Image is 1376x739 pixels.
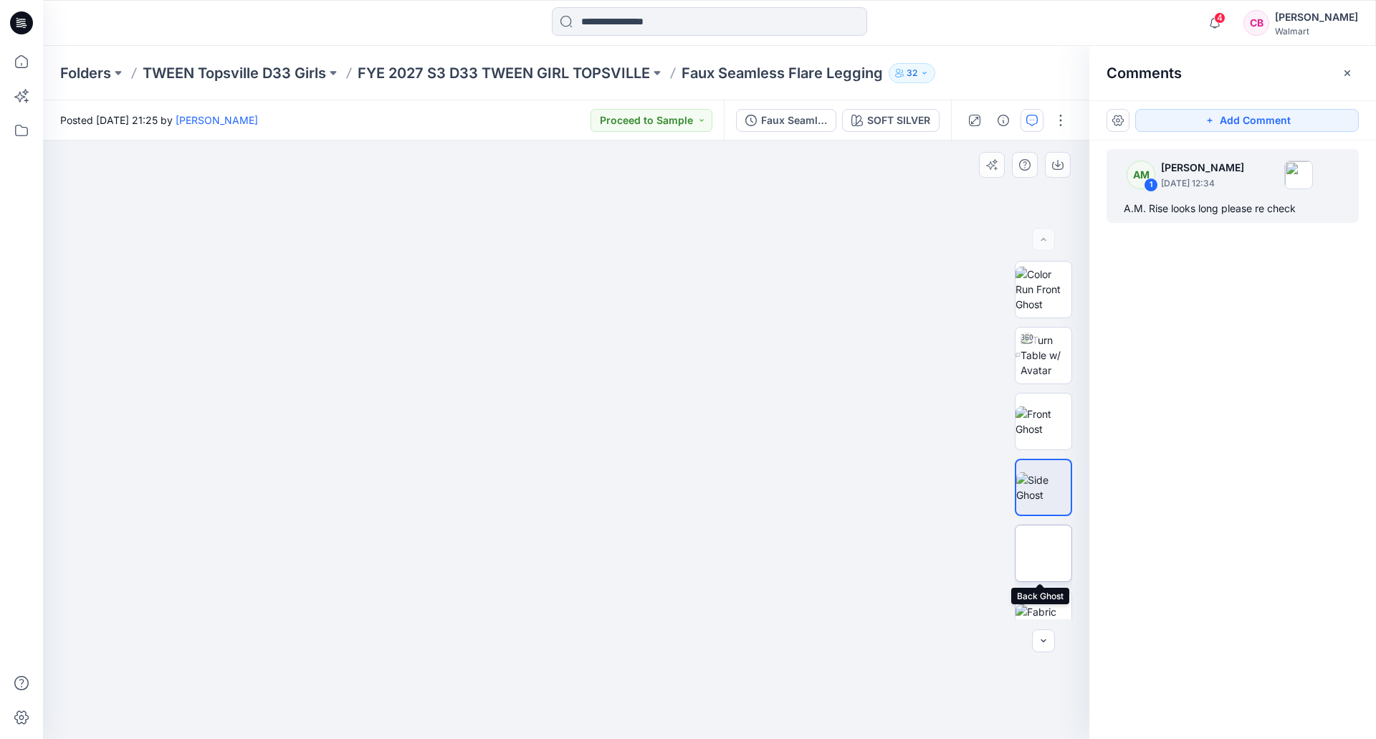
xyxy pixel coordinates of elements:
div: Walmart [1275,26,1358,37]
div: [PERSON_NAME] [1275,9,1358,26]
a: [PERSON_NAME] [176,114,258,126]
button: Add Comment [1135,109,1359,132]
img: Color Run Front Ghost [1016,267,1071,312]
img: Side Ghost [1016,472,1071,502]
div: A.M. Rise looks long please re check [1124,200,1342,217]
a: FYE 2027 S3 D33 TWEEN GIRL TOPSVILLE [358,63,650,83]
div: SOFT SILVER [867,113,930,128]
button: Faux Seamless Flare Legging [736,109,836,132]
button: Details [992,109,1015,132]
span: 4 [1214,12,1225,24]
div: Faux Seamless Flare Legging [761,113,827,128]
p: [PERSON_NAME] [1161,159,1244,176]
p: [DATE] 12:34 [1161,176,1244,191]
a: TWEEN Topsville D33 Girls [143,63,326,83]
img: Turn Table w/ Avatar [1021,333,1071,378]
button: 32 [889,63,935,83]
h2: Comments [1107,65,1182,82]
div: CB [1243,10,1269,36]
img: Front Ghost [1016,406,1071,437]
div: 1 [1144,178,1158,192]
img: Fabric Swatch [1016,604,1071,634]
a: Folders [60,63,111,83]
span: Posted [DATE] 21:25 by [60,113,258,128]
p: 32 [907,65,917,81]
p: Faux Seamless Flare Legging [682,63,883,83]
div: AM [1127,161,1155,189]
button: SOFT SILVER [842,109,940,132]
